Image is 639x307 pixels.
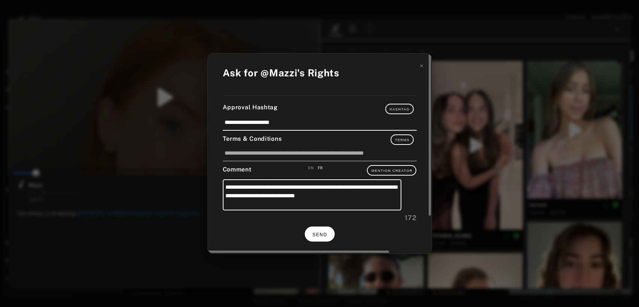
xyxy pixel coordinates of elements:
div: 172 [223,213,417,223]
span: Terms [395,138,410,142]
span: Mention Creator [371,169,413,173]
span: Hashtag [390,107,410,111]
span: SEND [313,232,327,237]
button: SEND [305,227,335,241]
div: Approval Hashtag [223,103,417,114]
div: Comment [223,165,417,176]
button: Hashtag [385,104,414,114]
button: Mention Creator [367,165,416,176]
div: Widget de chat [602,271,639,307]
div: Ask for @Mazzi's Rights [223,66,340,80]
div: Save an french version of your comment [317,165,323,171]
div: Terms & Conditions [223,134,417,145]
iframe: Chat Widget [602,271,639,307]
button: Terms [390,134,414,145]
div: Save an english version of your comment [308,165,314,171]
